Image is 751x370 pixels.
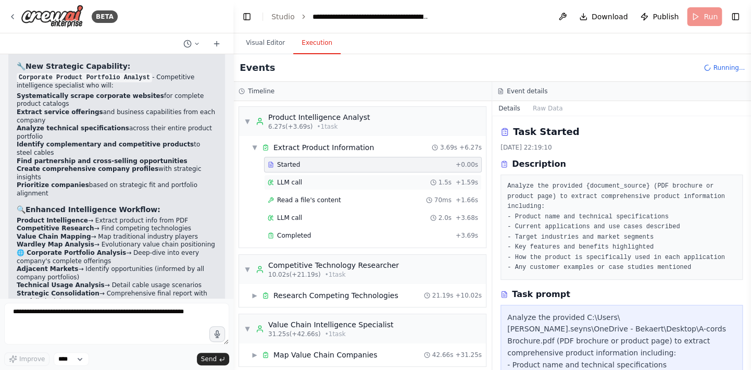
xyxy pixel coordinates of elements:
button: Start a new chat [208,38,225,50]
code: Corporate Product Portfolio Analyst [17,73,152,82]
div: BETA [92,10,118,23]
button: Details [492,101,527,116]
button: Execution [293,32,341,54]
strong: Enhanced Intelligence Workflow: [26,205,160,214]
div: Extract Product Information [273,142,374,153]
strong: Competitive Research [17,225,94,232]
span: + 3.68s [456,214,478,222]
div: Value Chain Intelligence Specialist [268,319,393,330]
strong: Product Intelligence [17,217,88,224]
pre: Analyze the provided {document_source} (PDF brochure or product page) to extract comprehensive pr... [507,181,736,273]
button: Download [575,7,632,26]
li: across their entire product portfolio [17,125,217,141]
span: 1.5s [439,178,452,187]
div: Product Intelligence Analyst [268,112,370,122]
p: - Competitive intelligence specialist who will: [17,73,217,90]
h3: Timeline [248,87,274,95]
button: Improve [4,352,49,366]
span: + 1.59s [456,178,478,187]
strong: Technical Usage Analysis [17,281,105,289]
span: Running... [713,64,745,72]
div: [DATE] 22:19:10 [500,143,743,152]
h3: Description [512,158,566,170]
span: Send [201,355,217,363]
span: + 31.25s [455,351,482,359]
strong: Adjacent Markets [17,265,78,273]
span: ▼ [244,117,251,126]
span: • 1 task [325,330,346,338]
span: + 0.00s [456,161,478,169]
li: → Deep-dive into every company's complete offerings [17,249,217,265]
li: based on strategic fit and portfolio alignment [17,181,217,198]
span: Improve [19,355,45,363]
span: 70ms [434,196,452,204]
button: Hide left sidebar [240,9,254,24]
span: • 1 task [317,122,337,131]
button: Show right sidebar [728,9,743,24]
span: ▼ [244,325,251,333]
img: Logo [21,5,83,28]
span: + 1.66s [456,196,478,204]
span: LLM call [277,214,302,222]
h3: 🔍 [17,204,217,215]
div: Research Competing Technologies [273,290,398,301]
div: Map Value Chain Companies [273,350,377,360]
span: 2.0s [439,214,452,222]
span: 10.02s (+21.19s) [268,270,321,279]
span: ▼ [244,265,251,274]
strong: Create comprehensive company profiles [17,165,158,172]
span: Publish [653,11,679,22]
strong: Extract service offerings [17,108,103,116]
button: Send [197,353,229,365]
strong: Systematically scrape corporate websites [17,92,164,100]
button: Click to speak your automation idea [209,326,225,342]
li: → Map traditional industry players [17,233,217,241]
span: Completed [277,231,311,240]
h2: Events [240,60,275,75]
span: ▶ [252,351,258,359]
li: → Comprehensive final report with portfolio insights [17,290,217,306]
span: ▼ [252,143,258,152]
h2: Task Started [513,125,579,139]
strong: 🌐 Corporate Portfolio Analysis [17,249,126,256]
button: Publish [636,7,683,26]
li: → Extract product info from PDF [17,217,217,225]
button: Raw Data [527,101,569,116]
nav: breadcrumb [271,11,430,22]
li: with strategic insights [17,165,217,181]
span: 21.19s [432,291,454,300]
h3: 🔧 [17,61,217,71]
a: Studio [271,13,295,21]
li: to steel cables [17,141,217,157]
h3: Event details [507,87,547,95]
span: 42.66s [432,351,454,359]
span: Read a file's content [277,196,341,204]
span: Started [277,161,300,169]
span: ▶ [252,291,258,300]
div: Competitive Technology Researcher [268,260,399,270]
span: LLM call [277,178,302,187]
span: 3.69s [440,143,457,152]
span: + 3.69s [456,231,478,240]
strong: Strategic Consolidation [17,290,99,297]
li: for complete product catalogs [17,92,217,108]
li: → Detail cable usage scenarios [17,281,217,290]
span: + 10.02s [455,291,482,300]
span: • 1 task [325,270,346,279]
strong: Identify complementary and competitive products [17,141,194,148]
strong: Wardley Map Analysis [17,241,94,248]
strong: Analyze technical specifications [17,125,129,132]
button: Switch to previous chat [179,38,204,50]
li: → Identify opportunities (informed by all company portfolios) [17,265,217,281]
span: 31.25s (+42.66s) [268,330,321,338]
button: Visual Editor [237,32,293,54]
li: and business capabilities from each company [17,108,217,125]
strong: Prioritize companies [17,181,89,189]
strong: Value Chain Mapping [17,233,91,240]
li: → Evolutionary value chain positioning [17,241,217,249]
h3: Task prompt [512,288,570,301]
span: + 6.27s [459,143,482,152]
span: 6.27s (+3.69s) [268,122,312,131]
li: → Find competing technologies [17,225,217,233]
strong: Find partnership and cross-selling opportunities [17,157,187,165]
